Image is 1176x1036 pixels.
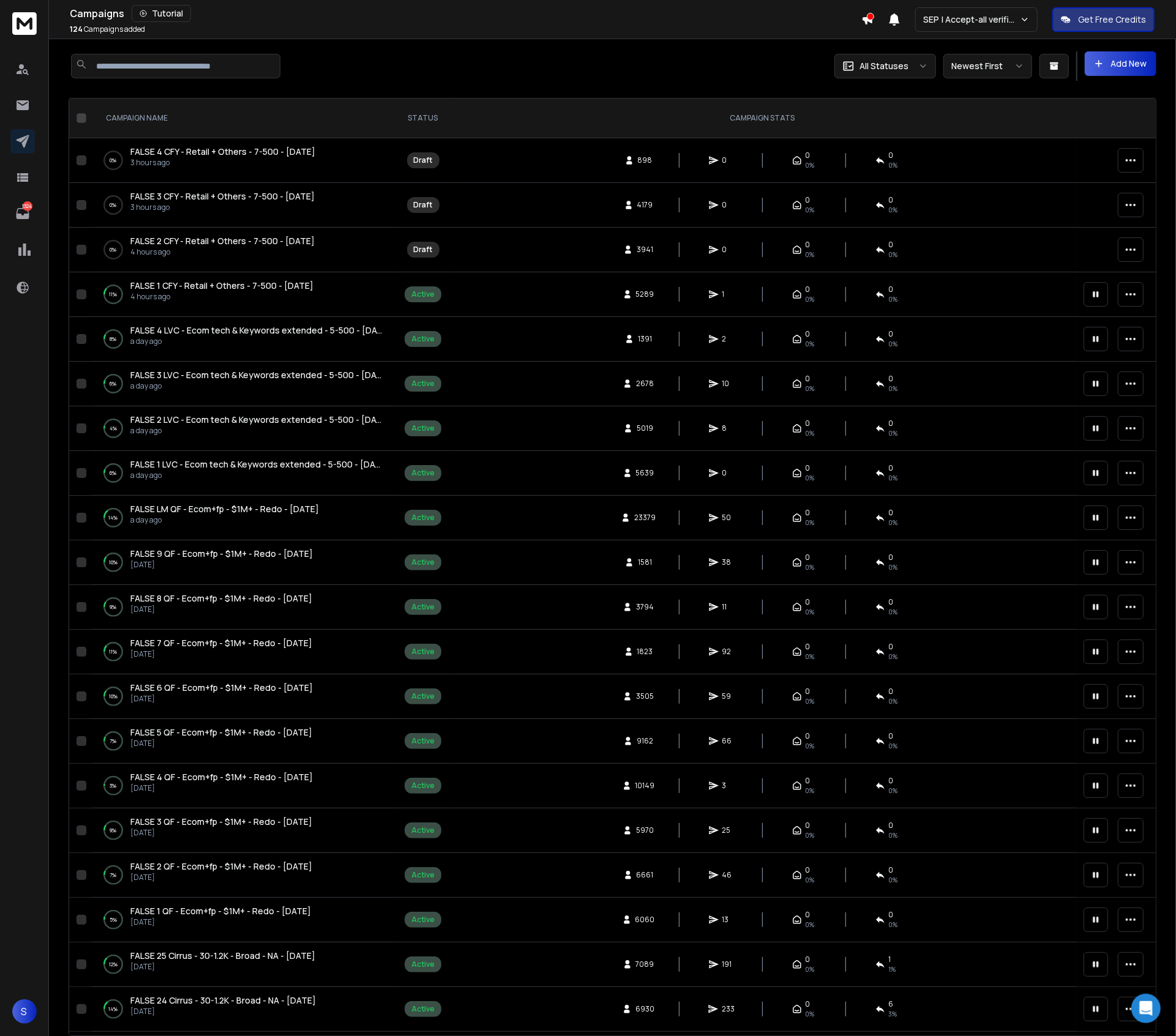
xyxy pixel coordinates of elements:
p: 11 % [110,288,118,300]
span: 0 % [889,339,898,349]
span: 0 [806,642,811,652]
span: 46 [722,870,735,880]
span: 0% [806,384,815,393]
span: 0 [722,468,735,478]
span: 0% [806,562,815,572]
p: 6 % [110,378,117,390]
a: FALSE 4 CFY - Retail + Others - 7-500 - [DATE] [130,146,315,158]
div: Active [411,334,435,344]
span: 0 [889,731,894,741]
a: FALSE 2 QF - Ecom+fp - $1M+ - Redo - [DATE] [130,860,312,873]
div: Active [411,825,435,835]
p: [DATE] [130,605,312,614]
a: FALSE 7 QF - Ecom+fp - $1M+ - Redo - [DATE] [130,637,312,649]
span: 0% [806,250,815,259]
p: 0 % [110,199,117,211]
span: 0% [806,607,815,617]
span: 898 [638,155,653,165]
p: 11 % [110,646,118,658]
p: [DATE] [130,873,312,882]
span: 0 % [889,741,898,751]
div: Active [411,781,435,791]
td: 14%FALSE LM QF - Ecom+fp - $1M+ - Redo - [DATE]a day ago [91,496,397,540]
p: Get Free Credits [1078,13,1146,26]
a: FALSE 3 QF - Ecom+fp - $1M+ - Redo - [DATE] [130,816,312,828]
td: 8%FALSE 4 LVC - Ecom tech & Keywords extended - 5-500 - [DATE]a day ago [91,317,397,362]
span: 0 [806,731,811,741]
div: Active [411,736,435,746]
p: [DATE] [130,917,311,927]
span: 0 [806,821,811,830]
span: 0 [806,955,811,964]
a: FALSE 2 LVC - Ecom tech & Keywords extended - 5-500 - [DATE] [130,414,385,426]
span: 5639 [636,468,654,478]
span: 11 [722,602,735,612]
span: 0% [806,205,815,215]
div: Campaigns [70,5,861,22]
span: 0 [806,910,811,920]
span: 0 [889,642,894,652]
p: 10 % [109,690,118,702]
span: 3794 [636,602,654,612]
span: 3941 [637,245,653,255]
th: STATUS [397,99,449,138]
a: FALSE 9 QF - Ecom+fp - $1M+ - Redo - [DATE] [130,548,313,560]
span: 0 % [889,607,898,617]
span: 0% [806,964,815,974]
span: 2 [722,334,735,344]
td: 6%FALSE 3 LVC - Ecom tech & Keywords extended - 5-500 - [DATE]a day ago [91,362,397,406]
p: [DATE] [130,1007,316,1016]
span: 0% [889,473,898,483]
span: FALSE 25 Cirrus - 30-1.2K - Broad - NA - [DATE] [130,950,315,961]
span: 0% [889,160,898,170]
p: 4 hours ago [130,292,313,302]
p: a day ago [130,381,385,391]
div: Draft [414,200,433,210]
div: Active [411,691,435,701]
span: 0 % [889,920,898,930]
span: 0% [806,696,815,706]
div: Draft [414,155,433,165]
p: [DATE] [130,649,312,659]
span: 0% [806,294,815,304]
span: 0 [806,999,811,1009]
button: S [12,999,37,1024]
span: 8 [722,423,735,433]
span: 0% [806,652,815,661]
td: 7%FALSE 2 QF - Ecom+fp - $1M+ - Redo - [DATE][DATE] [91,853,397,898]
span: 0% [806,786,815,796]
p: SEP | Accept-all verifications [923,13,1020,26]
span: 25 [722,825,735,835]
span: 124 [70,24,83,34]
span: 0 [806,329,811,339]
span: FALSE 8 QF - Ecom+fp - $1M+ - Redo - [DATE] [130,592,312,604]
a: FALSE 24 Cirrus - 30-1.2K - Broad - NA - [DATE] [130,994,316,1007]
span: 0 % [889,786,898,796]
p: 12 % [109,958,118,971]
span: 0 [806,151,811,160]
span: 0 [806,776,811,786]
span: 0 [889,419,894,428]
span: 0 % [889,384,898,393]
span: 0 [806,240,811,250]
p: 4 hours ago [130,247,315,257]
p: 9 % [110,601,117,613]
p: [DATE] [130,828,312,838]
span: 0 [889,195,894,205]
button: Get Free Credits [1052,7,1155,32]
p: All Statuses [860,60,908,72]
p: a day ago [130,337,385,346]
span: FALSE 6 QF - Ecom+fp - $1M+ - Redo - [DATE] [130,682,313,693]
div: Active [411,915,435,925]
a: FALSE 3 CFY - Retail + Others - 7-500 - [DATE] [130,190,315,203]
div: Active [411,870,435,880]
a: FALSE 5 QF - Ecom+fp - $1M+ - Redo - [DATE] [130,726,312,739]
div: Active [411,513,435,523]
span: 6930 [635,1004,654,1014]
span: 0 [889,240,894,250]
td: 10%FALSE 9 QF - Ecom+fp - $1M+ - Redo - [DATE][DATE] [91,540,397,585]
span: 0 % [889,830,898,840]
a: FALSE 4 QF - Ecom+fp - $1M+ - Redo - [DATE] [130,771,313,783]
